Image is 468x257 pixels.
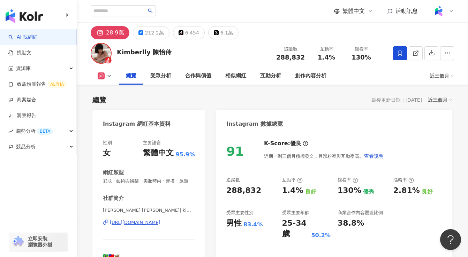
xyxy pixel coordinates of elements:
[432,5,445,18] img: Kolr%20app%20icon%20%281%29.png
[103,148,111,158] div: 女
[338,218,364,229] div: 38.8%
[282,177,303,183] div: 互動率
[318,54,335,61] span: 1.4%
[393,185,420,196] div: 2.81%
[305,188,316,196] div: 良好
[282,218,310,240] div: 25-34 歲
[6,9,43,23] img: logo
[103,140,112,146] div: 性別
[103,207,195,213] span: [PERSON_NAME] [PERSON_NAME]| kimberlly_chen
[173,26,205,39] button: 6,454
[145,28,164,38] div: 212.2萬
[28,235,52,248] span: 立即安裝 瀏覽器外掛
[276,54,305,61] span: 288,832
[110,219,160,226] div: [URL][DOMAIN_NAME]
[117,48,172,56] div: Kimberlly 陳怡伶
[11,236,25,247] img: chrome extension
[185,72,211,80] div: 合作與價值
[342,7,365,15] span: 繁體中文
[9,232,68,251] a: chrome extension立即安裝 瀏覽器外掛
[8,129,13,134] span: rise
[338,210,383,216] div: 商業合作內容覆蓋比例
[8,96,36,103] a: 商案媒合
[243,221,263,228] div: 83.4%
[260,72,281,80] div: 互動分析
[264,149,384,163] div: 近期一到三個月積極發文，且漲粉率與互動率高。
[313,46,340,53] div: 互動率
[364,149,384,163] button: 查看說明
[106,28,124,38] div: 28.9萬
[8,49,31,56] a: 找貼文
[103,219,195,226] a: [URL][DOMAIN_NAME]
[143,140,161,146] div: 主要語言
[175,151,195,158] span: 95.9%
[363,188,374,196] div: 優秀
[150,72,171,80] div: 受眾分析
[311,232,331,239] div: 50.2%
[103,120,171,128] div: Instagram 網紅基本資料
[282,210,309,216] div: 受眾主要年齡
[37,128,53,135] div: BETA
[8,112,36,119] a: 洞察報告
[338,185,361,196] div: 130%
[185,28,199,38] div: 6,454
[16,61,31,76] span: 資源庫
[348,46,375,53] div: 觀看率
[225,72,246,80] div: 相似網紅
[393,177,414,183] div: 漲粉率
[103,195,124,202] div: 社群簡介
[91,43,112,64] img: KOL Avatar
[126,72,136,80] div: 總覽
[208,26,239,39] button: 6.1萬
[276,46,305,53] div: 追蹤數
[352,54,371,61] span: 130%
[428,95,452,104] div: 近三個月
[8,81,67,88] a: 效益預測報告ALPHA
[371,97,422,103] div: 最後更新日期：[DATE]
[295,72,326,80] div: 創作內容分析
[422,188,433,196] div: 良好
[103,178,195,184] span: 彩妝 · 藝術與娛樂 · 美妝時尚 · 穿搭 · 旅遊
[395,8,418,14] span: 活動訊息
[264,140,308,147] div: K-Score :
[338,177,358,183] div: 觀看率
[91,26,129,39] button: 28.9萬
[226,144,244,158] div: 91
[148,8,153,13] span: search
[226,218,242,229] div: 男性
[440,229,461,250] iframe: Help Scout Beacon - Open
[16,123,53,139] span: 趨勢分析
[226,185,261,196] div: 288,832
[16,139,36,155] span: 競品分析
[226,177,240,183] div: 追蹤數
[364,153,384,159] span: 查看說明
[133,26,169,39] button: 212.2萬
[220,28,233,38] div: 6.1萬
[290,140,301,147] div: 優良
[92,95,106,105] div: 總覽
[226,120,283,128] div: Instagram 數據總覽
[8,34,38,41] a: searchAI 找網紅
[143,148,174,158] div: 繁體中文
[430,70,454,81] div: 近三個月
[226,210,254,216] div: 受眾主要性別
[103,169,124,176] div: 網紅類型
[282,185,303,196] div: 1.4%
